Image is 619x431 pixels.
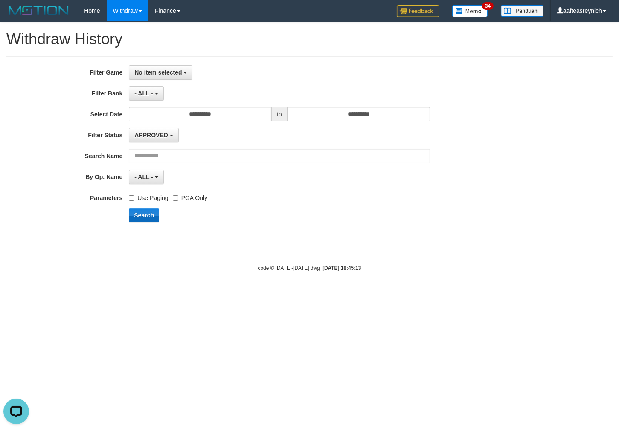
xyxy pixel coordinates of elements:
span: No item selected [134,69,182,76]
label: PGA Only [173,191,207,202]
img: Feedback.jpg [397,5,439,17]
span: APPROVED [134,132,168,139]
button: No item selected [129,65,192,80]
span: - ALL - [134,174,153,180]
strong: [DATE] 18:45:13 [323,265,361,271]
label: Use Paging [129,191,168,202]
button: - ALL - [129,86,163,101]
span: to [271,107,288,121]
input: Use Paging [129,195,134,201]
button: Search [129,208,159,222]
h1: Withdraw History [6,31,613,48]
button: Open LiveChat chat widget [3,3,29,29]
button: APPROVED [129,128,178,142]
button: - ALL - [129,170,163,184]
span: 34 [482,2,494,10]
small: code © [DATE]-[DATE] dwg | [258,265,361,271]
input: PGA Only [173,195,178,201]
img: Button%20Memo.svg [452,5,488,17]
img: MOTION_logo.png [6,4,71,17]
span: - ALL - [134,90,153,97]
img: panduan.png [501,5,543,17]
